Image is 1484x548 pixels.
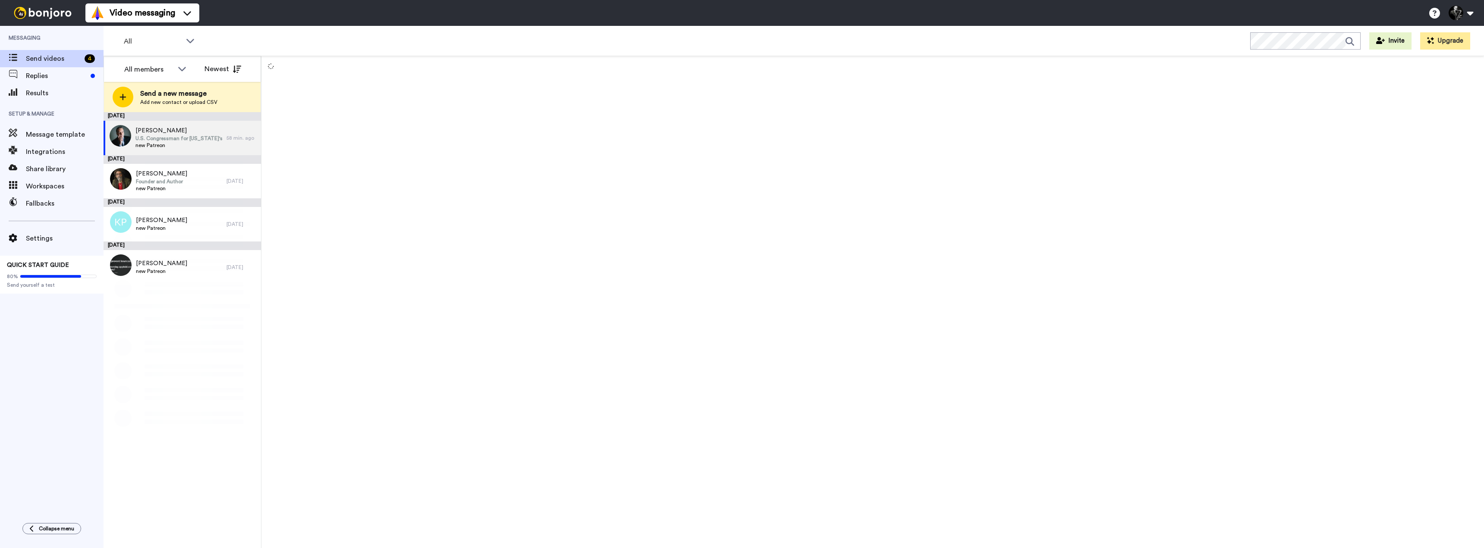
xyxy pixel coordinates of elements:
[26,71,87,81] span: Replies
[135,126,222,135] span: [PERSON_NAME]
[1420,32,1470,50] button: Upgrade
[110,168,132,190] img: 548a0e30-a6fb-4609-aaf3-37224109943e.jpg
[26,129,104,140] span: Message template
[136,259,187,268] span: [PERSON_NAME]
[198,60,248,78] button: Newest
[26,181,104,191] span: Workspaces
[140,88,217,99] span: Send a new message
[110,211,132,233] img: kp.png
[1369,32,1412,50] button: Invite
[135,142,222,149] span: new Patreon
[226,135,257,141] div: 58 min. ago
[26,147,104,157] span: Integrations
[7,282,97,288] span: Send yourself a test
[136,169,187,178] span: [PERSON_NAME]
[110,254,132,276] img: 6ad8d8d3-6c33-4162-8033-d2d9c33a95a7.png
[226,264,257,271] div: [DATE]
[26,164,104,174] span: Share library
[7,273,18,280] span: 80%
[226,178,257,185] div: [DATE]
[22,523,81,534] button: Collapse menu
[104,155,261,164] div: [DATE]
[136,216,187,225] span: [PERSON_NAME]
[136,225,187,232] span: new Patreon
[26,53,81,64] span: Send videos
[110,7,175,19] span: Video messaging
[140,99,217,106] span: Add new contact or upload CSV
[110,125,131,147] img: fb6e8c81-8532-4577-a0b6-55528fde00bd.jpg
[26,233,104,244] span: Settings
[104,198,261,207] div: [DATE]
[136,185,187,192] span: new Patreon
[124,64,173,75] div: All members
[104,241,261,250] div: [DATE]
[104,112,261,121] div: [DATE]
[91,6,104,20] img: vm-color.svg
[135,135,222,142] span: U.S. Congressman for [US_STATE]'s 13th District
[39,525,74,532] span: Collapse menu
[136,268,187,275] span: new Patreon
[226,221,257,228] div: [DATE]
[85,54,95,63] div: 4
[7,262,69,268] span: QUICK START GUIDE
[26,198,104,209] span: Fallbacks
[26,88,104,98] span: Results
[10,7,75,19] img: bj-logo-header-white.svg
[136,178,187,185] span: Founder and Author
[124,36,182,47] span: All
